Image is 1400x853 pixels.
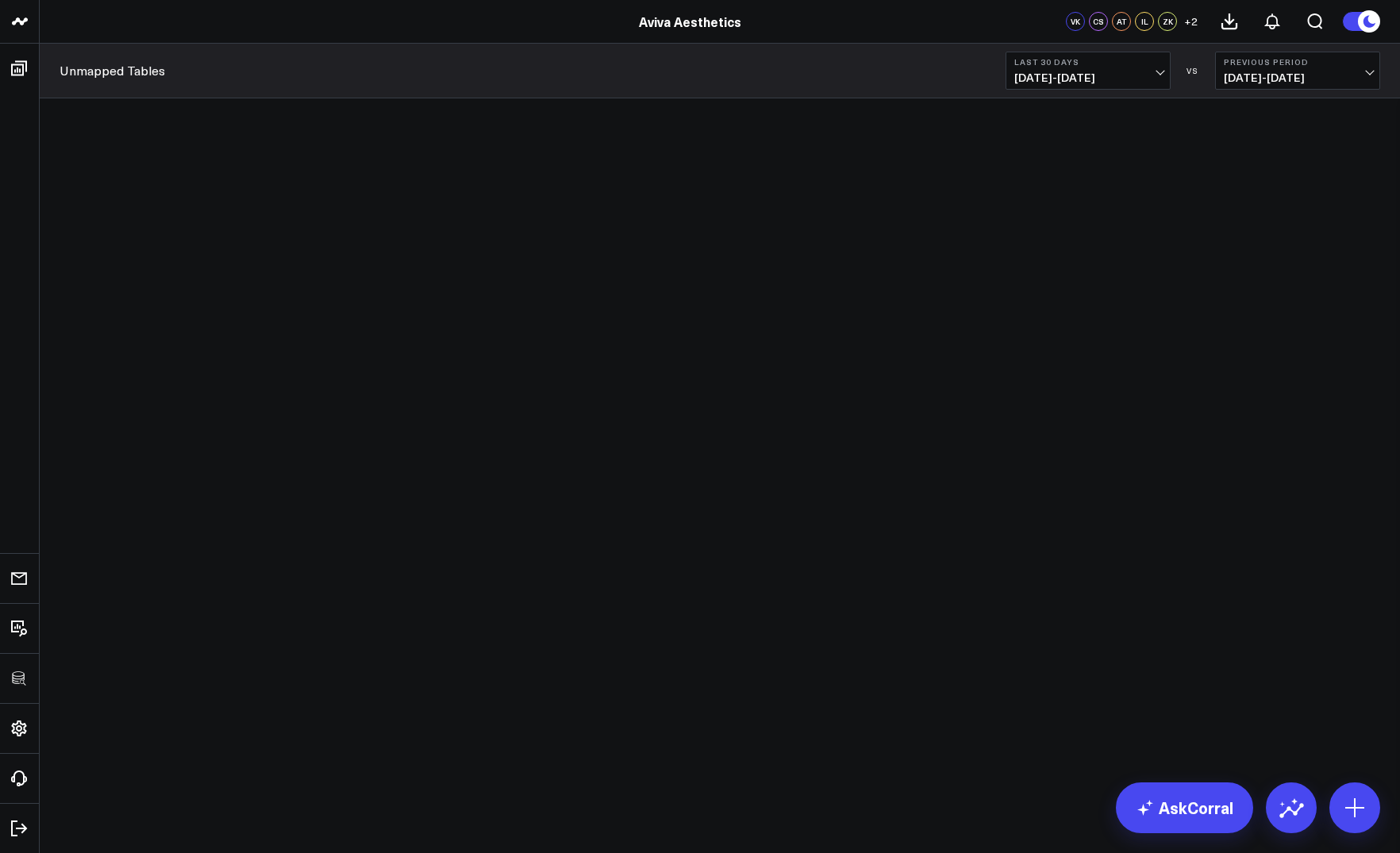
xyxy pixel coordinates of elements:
[1066,12,1085,31] div: VK
[1112,12,1131,31] div: AT
[1224,57,1371,67] b: Previous Period
[1184,16,1198,27] span: + 2
[1014,71,1162,84] span: [DATE] - [DATE]
[1158,12,1177,31] div: ZK
[639,13,741,30] a: Aviva Aesthetics
[1135,12,1154,31] div: IL
[1224,71,1371,84] span: [DATE] - [DATE]
[1006,52,1171,90] button: Last 30 Days[DATE]-[DATE]
[1014,57,1162,67] b: Last 30 Days
[1215,52,1380,90] button: Previous Period[DATE]-[DATE]
[1179,66,1207,75] div: VS
[1181,12,1200,31] button: +2
[60,62,165,79] a: Unmapped Tables
[1089,12,1108,31] div: CS
[1116,782,1253,833] a: AskCorral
